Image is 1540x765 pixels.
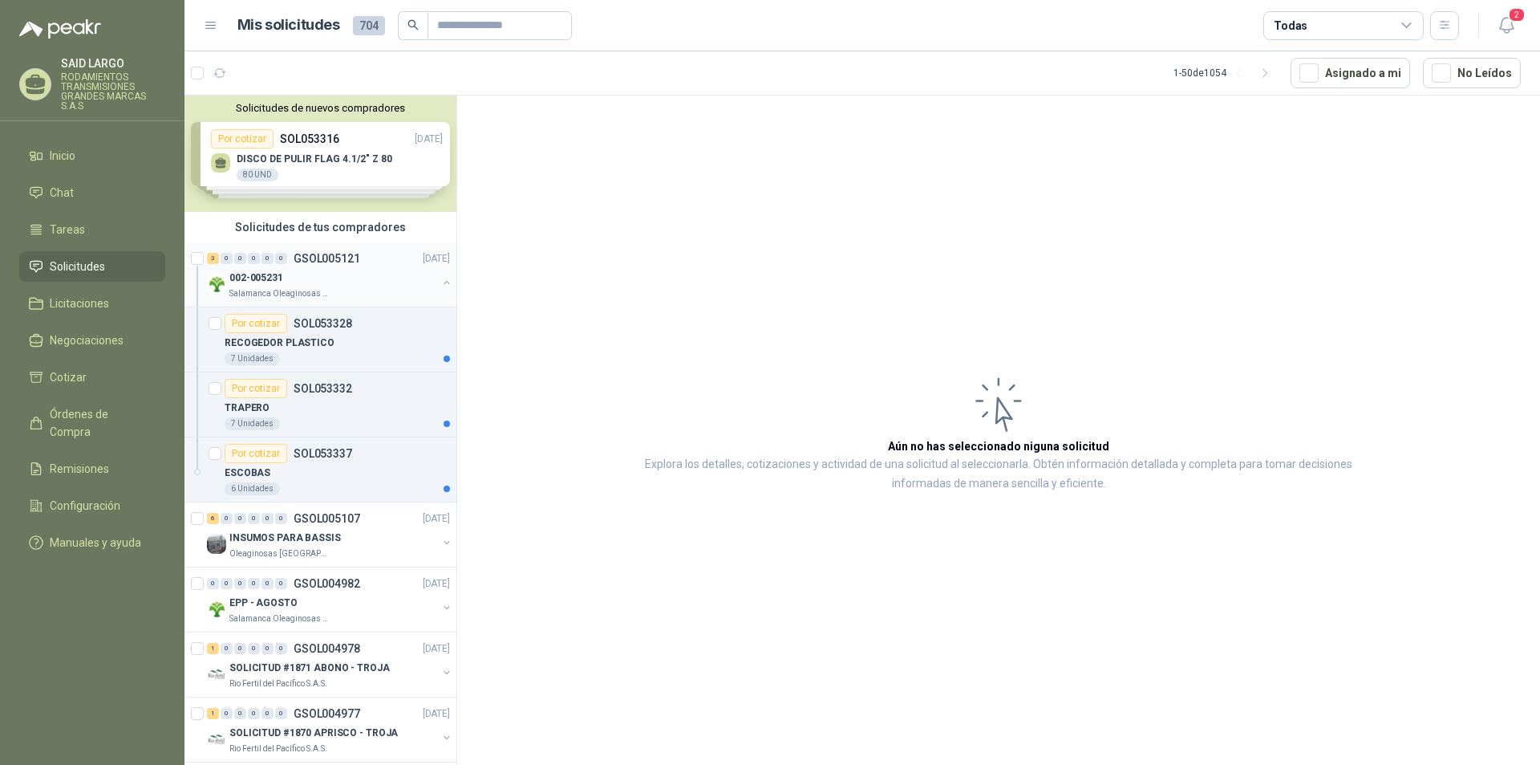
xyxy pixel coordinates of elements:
div: 7 Unidades [225,417,280,430]
p: [DATE] [423,511,450,527]
div: 0 [261,578,274,589]
img: Company Logo [207,665,226,684]
div: 0 [275,643,287,654]
a: Solicitudes [19,251,165,282]
span: Órdenes de Compra [50,405,150,441]
span: Cotizar [50,368,87,386]
div: 0 [221,513,233,524]
div: 0 [234,708,246,719]
div: 0 [234,253,246,264]
span: Manuales y ayuda [50,534,141,551]
p: Salamanca Oleaginosas SAS [229,287,330,300]
a: Cotizar [19,362,165,393]
span: 2 [1508,7,1526,22]
button: Solicitudes de nuevos compradores [191,102,450,114]
p: SOLICITUD #1870 APRISCO - TROJA [229,726,398,741]
div: Por cotizar [225,379,287,398]
div: 0 [275,578,287,589]
div: Solicitudes de nuevos compradoresPor cotizarSOL053316[DATE] DISCO DE PULIR FLAG 4.1/2" Z 8080 UND... [184,96,456,212]
div: 0 [275,513,287,524]
span: 704 [353,16,385,35]
div: Por cotizar [225,444,287,463]
span: Tareas [50,221,85,238]
div: 0 [261,513,274,524]
div: 0 [248,578,260,589]
a: 3 0 0 0 0 0 GSOL005121[DATE] Company Logo002-005231Salamanca Oleaginosas SAS [207,249,453,300]
div: 0 [234,513,246,524]
a: Tareas [19,214,165,245]
div: 0 [248,708,260,719]
p: 002-005231 [229,271,283,286]
p: RODAMIENTOS TRANSMISIONES GRANDES MARCAS S.A.S [61,72,165,111]
img: Company Logo [207,600,226,619]
a: Configuración [19,490,165,521]
p: SAID LARGO [61,58,165,69]
p: Salamanca Oleaginosas SAS [229,612,330,625]
div: 1 [207,643,219,654]
div: 7 Unidades [225,352,280,365]
p: SOL053337 [294,448,352,459]
div: Por cotizar [225,314,287,333]
p: GSOL004978 [294,643,360,654]
span: Licitaciones [50,295,109,312]
div: 0 [275,253,287,264]
a: Por cotizarSOL053328RECOGEDOR PLASTICO7 Unidades [184,307,456,372]
button: Asignado a mi [1291,58,1410,88]
p: SOL053332 [294,383,352,394]
div: 0 [261,253,274,264]
div: 3 [207,253,219,264]
p: GSOL004977 [294,708,360,719]
div: 6 Unidades [225,482,280,495]
a: Por cotizarSOL053332TRAPERO7 Unidades [184,372,456,437]
div: 0 [234,643,246,654]
span: search [407,19,419,31]
p: INSUMOS PARA BASSIS [229,531,341,546]
img: Company Logo [207,275,226,294]
span: Remisiones [50,460,109,478]
p: GSOL005121 [294,253,360,264]
a: Inicio [19,140,165,171]
p: TRAPERO [225,401,269,416]
p: Rio Fertil del Pacífico S.A.S. [229,678,327,690]
p: Rio Fertil del Pacífico S.A.S. [229,743,327,755]
div: 0 [261,708,274,719]
a: Negociaciones [19,325,165,356]
div: 0 [207,578,219,589]
h1: Mis solicitudes [237,14,340,37]
span: Chat [50,184,74,201]
div: 0 [221,708,233,719]
div: 0 [221,253,233,264]
p: ESCOBAS [225,466,270,481]
img: Company Logo [207,730,226,749]
div: 0 [234,578,246,589]
p: [DATE] [423,641,450,657]
div: 1 [207,708,219,719]
p: SOL053328 [294,318,352,329]
a: Por cotizarSOL053337ESCOBAS6 Unidades [184,437,456,503]
span: Configuración [50,497,120,515]
div: 0 [221,578,233,589]
p: SOLICITUD #1871 ABONO - TROJA [229,661,390,676]
div: 0 [275,708,287,719]
div: 0 [221,643,233,654]
div: Todas [1274,17,1307,35]
p: [DATE] [423,576,450,592]
a: Licitaciones [19,288,165,319]
span: Negociaciones [50,332,124,349]
a: 1 0 0 0 0 0 GSOL004978[DATE] Company LogoSOLICITUD #1871 ABONO - TROJARio Fertil del Pacífico S.A.S. [207,639,453,690]
p: GSOL005107 [294,513,360,524]
p: Explora los detalles, cotizaciones y actividad de una solicitud al seleccionarla. Obtén informaci... [618,455,1380,494]
a: Chat [19,177,165,208]
h3: Aún no has seleccionado niguna solicitud [888,437,1109,455]
p: GSOL004982 [294,578,360,589]
div: 1 - 50 de 1054 [1173,60,1278,86]
div: 0 [248,253,260,264]
div: 6 [207,513,219,524]
a: 1 0 0 0 0 0 GSOL004977[DATE] Company LogoSOLICITUD #1870 APRISCO - TROJARio Fertil del Pacífico S... [207,704,453,755]
span: Inicio [50,147,75,165]
button: No Leídos [1423,58,1521,88]
p: [DATE] [423,706,450,722]
a: Remisiones [19,454,165,484]
p: Oleaginosas [GEOGRAPHIC_DATA][PERSON_NAME] [229,547,330,560]
p: EPP - AGOSTO [229,596,298,611]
